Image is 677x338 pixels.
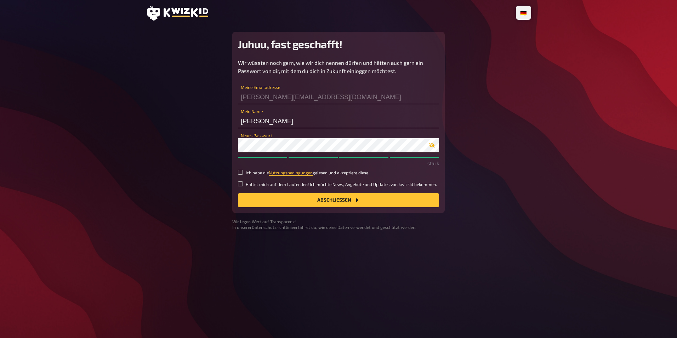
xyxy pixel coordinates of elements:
input: Mein Name [238,114,439,128]
small: Haltet mich auf dem Laufenden! Ich möchte News, Angebote und Updates von kwizkid bekommen. [246,181,437,187]
button: Abschließen [238,193,439,207]
h2: Juhuu, fast geschafft! [238,38,439,50]
a: Nutzungsbedingungen [269,170,313,175]
p: stark [238,159,439,167]
a: Datenschutzrichtlinie [252,225,294,230]
small: Ich habe die gelesen und akzeptiere diese. [246,170,369,176]
li: 🇩🇪 [517,7,530,18]
input: Meine Emailadresse [238,90,439,104]
p: Wir wüssten noch gern, wie wir dich nennen dürfen und hätten auch gern ein Passwort von dir, mit ... [238,59,439,75]
small: Wir legen Wert auf Transparenz! In unserer erfährst du, wie deine Daten verwendet und geschützt w... [232,219,445,231]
